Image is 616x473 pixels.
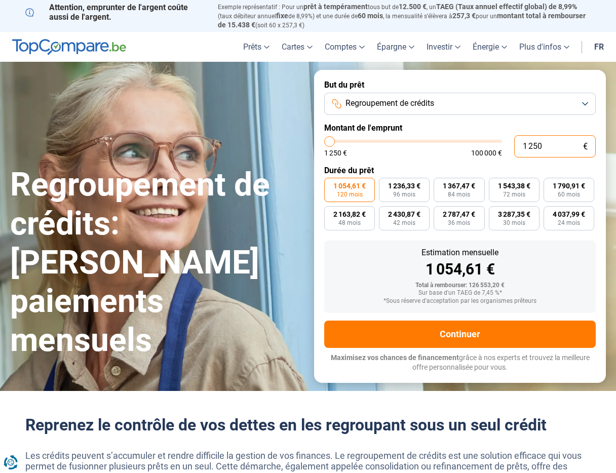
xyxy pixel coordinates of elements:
[503,191,525,198] span: 72 mois
[332,249,588,257] div: Estimation mensuelle
[448,191,470,198] span: 84 mois
[324,93,596,115] button: Regroupement de crédits
[393,191,415,198] span: 96 mois
[338,220,361,226] span: 48 mois
[332,290,588,297] div: Sur base d'un TAEG de 7,45 %*
[443,182,475,189] span: 1 367,47 €
[333,182,366,189] span: 1 054,61 €
[513,32,575,62] a: Plus d'infos
[558,191,580,198] span: 60 mois
[324,149,347,156] span: 1 250 €
[237,32,276,62] a: Prêts
[358,12,383,20] span: 60 mois
[12,39,126,55] img: TopCompare
[303,3,368,11] span: prêt à tempérament
[388,211,420,218] span: 2 430,87 €
[399,3,427,11] span: 12.500 €
[332,282,588,289] div: Total à rembourser: 126 553,20 €
[25,415,591,435] h2: Reprenez le contrôle de vos dettes en les regroupant sous un seul crédit
[436,3,577,11] span: TAEG (Taux annuel effectif global) de 8,99%
[218,12,586,29] span: montant total à rembourser de 15.438 €
[332,298,588,305] div: *Sous réserve d'acceptation par les organismes prêteurs
[25,3,206,22] p: Attention, emprunter de l'argent coûte aussi de l'argent.
[345,98,434,109] span: Regroupement de crédits
[324,80,596,90] label: But du prêt
[448,220,470,226] span: 36 mois
[371,32,420,62] a: Épargne
[333,211,366,218] span: 2 163,82 €
[588,32,610,62] a: fr
[583,142,588,151] span: €
[498,211,530,218] span: 3 287,35 €
[218,3,591,29] p: Exemple représentatif : Pour un tous but de , un (taux débiteur annuel de 8,99%) et une durée de ...
[443,211,475,218] span: 2 787,47 €
[331,353,459,362] span: Maximisez vos chances de financement
[10,166,302,360] h1: Regroupement de crédits: [PERSON_NAME] paiements mensuels
[553,182,585,189] span: 1 790,91 €
[324,123,596,133] label: Montant de l'emprunt
[276,12,288,20] span: fixe
[324,166,596,175] label: Durée du prêt
[471,149,502,156] span: 100 000 €
[420,32,467,62] a: Investir
[393,220,415,226] span: 42 mois
[558,220,580,226] span: 24 mois
[319,32,371,62] a: Comptes
[503,220,525,226] span: 30 mois
[388,182,420,189] span: 1 236,33 €
[337,191,363,198] span: 120 mois
[452,12,476,20] span: 257,3 €
[324,321,596,348] button: Continuer
[332,262,588,277] div: 1 054,61 €
[276,32,319,62] a: Cartes
[498,182,530,189] span: 1 543,38 €
[467,32,513,62] a: Énergie
[553,211,585,218] span: 4 037,99 €
[324,353,596,373] p: grâce à nos experts et trouvez la meilleure offre personnalisée pour vous.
